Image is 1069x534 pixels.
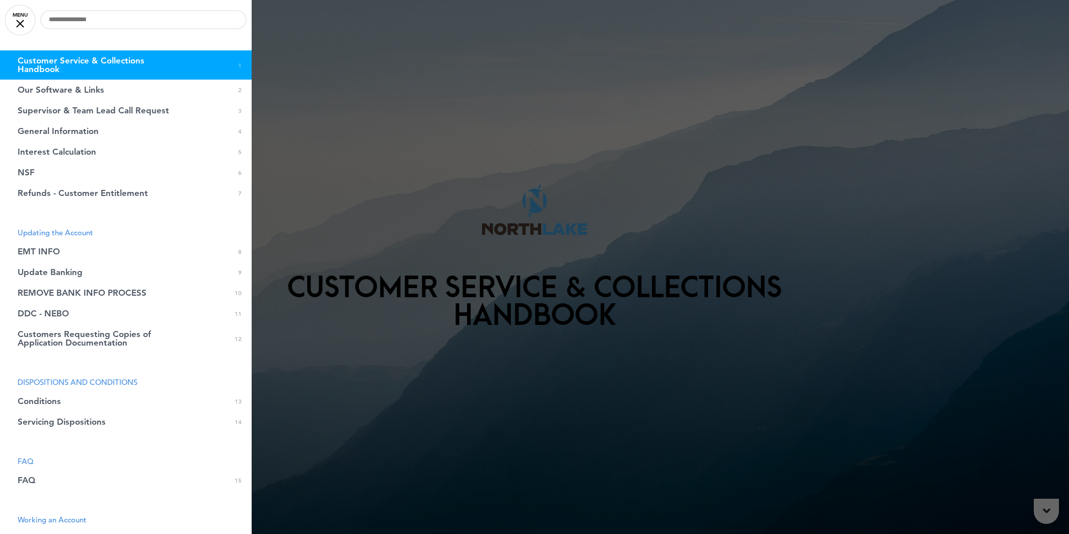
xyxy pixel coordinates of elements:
[18,168,35,177] span: NSF
[238,106,242,115] span: 3
[238,148,242,156] span: 5
[18,247,60,256] span: EMT INFO
[18,56,184,74] span: Customer Service & Collections Handbook
[238,189,242,197] span: 7
[18,289,146,297] span: REMOVE BANK INFO PROCESS
[238,268,242,277] span: 9
[18,268,83,277] span: Update Banking
[238,86,242,94] span: 2
[235,476,242,485] span: 15
[235,418,242,426] span: 14
[18,309,69,318] span: DDC - NEBO
[18,86,104,94] span: Our Software & Links
[18,476,35,485] span: FAQ
[5,5,35,35] a: MENU
[238,61,242,70] span: 1
[18,106,169,115] span: Supervisor & Team Lead Call Request
[238,247,242,256] span: 8
[18,397,61,406] span: Conditions
[238,127,242,136] span: 4
[18,330,184,347] span: Customers Requesting Copies of Application Documentation
[235,397,242,406] span: 13
[18,418,106,426] span: Servicing Dispositions
[18,189,148,197] span: Refunds - Customer Entitlement
[235,309,242,318] span: 11
[18,148,96,156] span: Interest Calculation
[235,289,242,297] span: 10
[18,127,99,136] span: General Information
[235,335,242,343] span: 12
[238,168,242,177] span: 6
